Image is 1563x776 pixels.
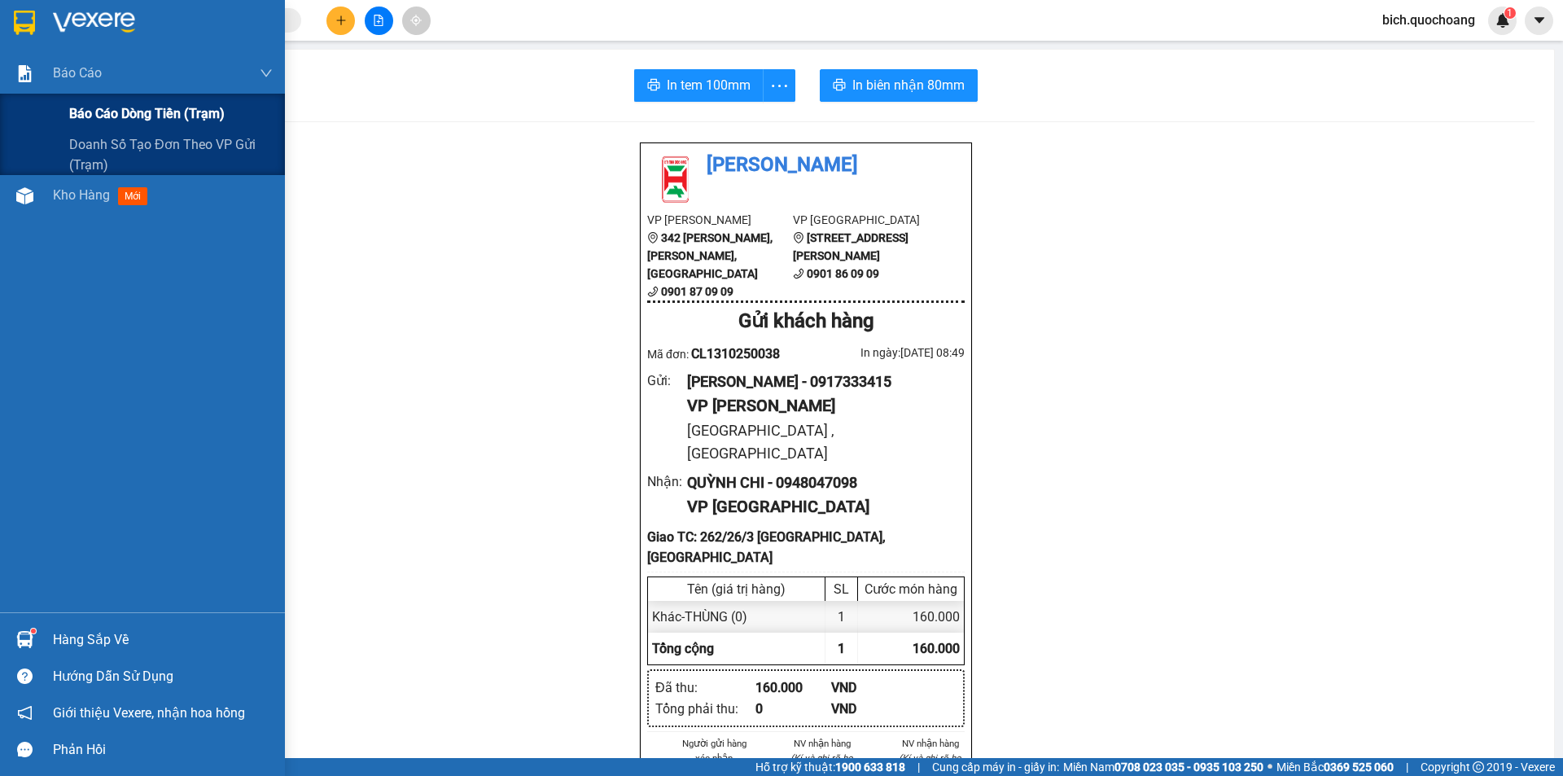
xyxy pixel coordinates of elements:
[1114,761,1263,774] strong: 0708 023 035 - 0935 103 250
[687,419,952,466] div: [GEOGRAPHIC_DATA] ,[GEOGRAPHIC_DATA]
[1369,10,1488,30] span: bich.quochoang
[652,581,821,597] div: Tên (giá trị hàng)
[647,286,659,297] span: phone
[1532,13,1547,28] span: caret-down
[260,67,273,80] span: down
[1495,13,1510,28] img: icon-new-feature
[680,736,749,765] li: Người gửi hàng xác nhận
[31,629,36,634] sup: 1
[825,601,858,633] div: 1
[652,609,747,625] span: Khác - THÙNG (0)
[652,641,714,656] span: Tổng cộng
[118,187,147,205] span: mới
[53,187,110,203] span: Kho hàng
[69,103,225,124] span: Báo cáo dòng tiền (trạm)
[820,69,978,102] button: printerIn biên nhận 80mm
[687,370,952,393] div: [PERSON_NAME] - 0917333415
[1406,758,1408,776] span: |
[755,699,831,719] div: 0
[647,78,660,94] span: printer
[830,581,853,597] div: SL
[335,15,347,26] span: plus
[647,150,965,181] li: [PERSON_NAME]
[17,705,33,721] span: notification
[69,134,273,175] span: Doanh số tạo đơn theo VP gửi (trạm)
[687,393,952,419] div: VP [PERSON_NAME]
[655,677,755,698] div: Đã thu :
[831,699,907,719] div: VND
[1525,7,1553,35] button: caret-down
[793,211,939,229] li: VP [GEOGRAPHIC_DATA]
[53,738,273,762] div: Phản hồi
[793,231,908,262] b: [STREET_ADDRESS][PERSON_NAME]
[16,631,33,648] img: warehouse-icon
[647,232,659,243] span: environment
[1473,761,1484,773] span: copyright
[647,306,965,337] div: Gửi khách hàng
[1504,7,1516,19] sup: 1
[793,268,804,279] span: phone
[807,267,879,280] b: 0901 86 09 09
[833,78,846,94] span: printer
[691,346,780,362] span: CL1310250038
[16,65,33,82] img: solution-icon
[1507,7,1513,19] span: 1
[793,232,804,243] span: environment
[755,677,831,698] div: 160.000
[1267,764,1272,770] span: ⚪️
[17,742,33,757] span: message
[53,703,245,723] span: Giới thiệu Vexere, nhận hoa hồng
[647,344,806,364] div: Mã đơn:
[365,7,393,35] button: file-add
[17,669,33,684] span: question-circle
[410,15,422,26] span: aim
[647,471,687,492] div: Nhận :
[835,761,905,774] strong: 1900 633 818
[755,758,905,776] span: Hỗ trợ kỹ thuật:
[647,370,687,391] div: Gửi :
[655,699,755,719] div: Tổng phải thu :
[326,7,355,35] button: plus
[862,581,960,597] div: Cước món hàng
[647,150,704,207] img: logo.jpg
[647,211,793,229] li: VP [PERSON_NAME]
[763,69,795,102] button: more
[917,758,920,776] span: |
[647,527,965,568] div: Giao TC: 262/26/3 [GEOGRAPHIC_DATA],[GEOGRAPHIC_DATA]
[932,758,1059,776] span: Cung cấp máy in - giấy in:
[1324,761,1394,774] strong: 0369 525 060
[788,736,857,751] li: NV nhận hàng
[858,601,964,633] div: 160.000
[687,471,952,494] div: QUỲNH CHI - 0948047098
[1276,758,1394,776] span: Miền Bắc
[895,736,965,751] li: NV nhận hàng
[402,7,431,35] button: aim
[53,628,273,652] div: Hàng sắp về
[16,187,33,204] img: warehouse-icon
[831,677,907,698] div: VND
[667,75,751,95] span: In tem 100mm
[764,76,795,96] span: more
[687,494,952,520] div: VP [GEOGRAPHIC_DATA]
[53,664,273,689] div: Hướng dẫn sử dụng
[14,11,35,35] img: logo-vxr
[661,285,733,298] b: 0901 87 09 09
[53,63,102,83] span: Báo cáo
[806,344,965,362] div: In ngày: [DATE] 08:49
[373,15,384,26] span: file-add
[647,231,773,280] b: 342 [PERSON_NAME], [PERSON_NAME], [GEOGRAPHIC_DATA]
[852,75,965,95] span: In biên nhận 80mm
[1063,758,1263,776] span: Miền Nam
[634,69,764,102] button: printerIn tem 100mm
[838,641,845,656] span: 1
[913,641,960,656] span: 160.000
